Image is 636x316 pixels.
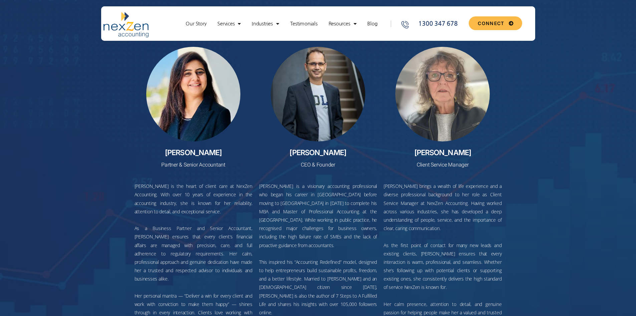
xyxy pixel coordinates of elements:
span: 1300 347 678 [417,19,457,28]
a: Industries [248,20,282,27]
a: Testimonials [287,20,321,27]
nav: Menu [176,20,387,27]
a: 1300 347 678 [400,19,466,28]
a: Services [214,20,244,27]
a: Blog [364,20,381,27]
p: Client Service Manager [384,160,501,170]
a: CONNECT [469,16,522,30]
h2: [PERSON_NAME] [259,148,377,157]
span: CONNECT [478,21,504,26]
a: Our Story [182,20,210,27]
h2: [PERSON_NAME] [384,148,501,157]
p: Partner & Senior Accountant [135,160,252,170]
h2: [PERSON_NAME] [135,148,252,157]
p: CEO & Founder [259,160,377,170]
a: Resources [325,20,360,27]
